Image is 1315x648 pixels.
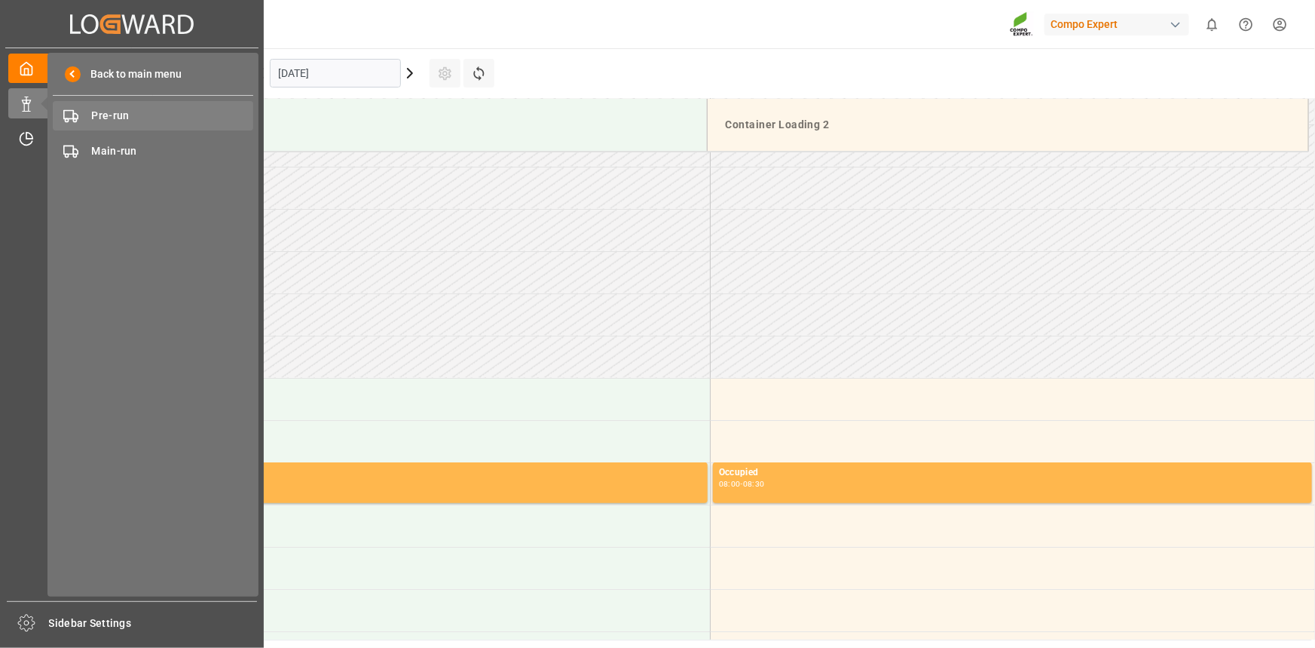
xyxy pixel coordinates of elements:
a: Main-run [53,136,253,165]
span: Main-run [92,143,254,159]
div: 08:30 [743,481,765,487]
button: Help Center [1229,8,1263,41]
input: DD.MM.YYYY [270,59,401,88]
button: Compo Expert [1044,10,1195,38]
img: Screenshot%202023-09-29%20at%2010.02.21.png_1712312052.png [1010,11,1034,38]
a: My Cockpit [8,54,255,83]
span: Back to main menu [81,66,182,82]
div: Container Loading 1 [118,111,695,139]
button: show 0 new notifications [1195,8,1229,41]
a: Pre-run [53,101,253,131]
div: Occupied [114,465,702,481]
a: Timeslot Management [8,124,255,153]
div: Compo Expert [1044,14,1189,35]
div: 08:00 [719,481,741,487]
div: Occupied [719,465,1306,481]
div: - [741,481,743,487]
span: Pre-run [92,108,254,124]
span: Sidebar Settings [49,616,258,631]
div: Container Loading 2 [720,111,1296,139]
